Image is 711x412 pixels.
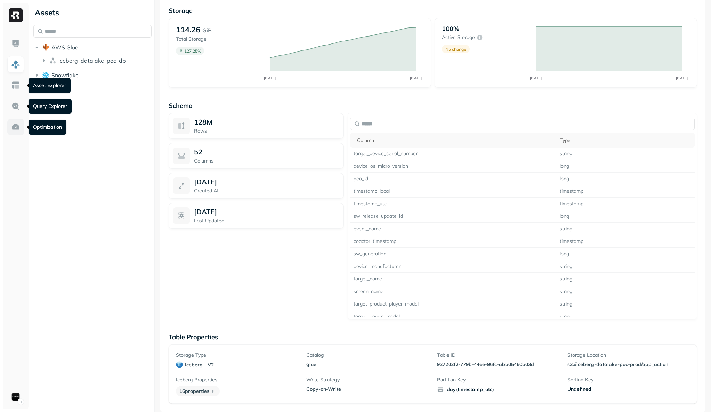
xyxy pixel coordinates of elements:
p: Partition Key [437,377,559,383]
div: Query Explorer [29,99,72,114]
p: Rows [194,128,339,134]
td: string [556,260,695,273]
img: root [42,72,49,78]
td: target_product_player_model [350,298,557,310]
td: timestamp_utc [350,198,557,210]
div: Asset Explorer [29,78,71,93]
div: Assets [33,7,152,18]
p: Storage Type [176,352,298,358]
p: Table ID [437,352,559,358]
span: 128M [194,118,212,126]
img: Optimization [11,122,20,132]
p: 16 properties [176,386,220,396]
div: Optimization [29,120,66,135]
td: screen_name [350,285,557,298]
td: target_device_serial_number [350,148,557,160]
td: sw_release_update_id [350,210,557,223]
p: 927202f2-779b-446e-96fc-abb05460b03d [437,361,559,368]
p: Created At [194,188,339,194]
p: Table Properties [169,333,697,341]
button: Snowflake [33,70,152,81]
td: event_name [350,223,557,235]
p: Schema [169,102,697,110]
tspan: [DATE] [530,76,542,80]
td: target_name [350,273,557,285]
td: timestamp [556,185,695,198]
td: timestamp [556,235,695,248]
p: glue [306,361,429,368]
p: 100% [442,25,459,33]
p: Write Strategy [306,377,429,383]
span: day(timestamp_utc) [437,386,559,393]
p: Iceberg Properties [176,377,298,383]
td: timestamp [556,198,695,210]
p: Catalog [306,352,429,358]
span: AWS Glue [51,44,78,51]
img: Query Explorer [11,102,20,111]
img: Assets [11,60,20,69]
button: AWS Glue [33,42,152,53]
td: long [556,160,695,173]
p: Storage [169,7,697,15]
button: iceberg_datalake_poc_db [40,55,152,66]
p: s3://iceberg-datalake-poc-prod/app_action [567,361,672,368]
p: 52 [194,148,202,156]
td: string [556,298,695,310]
img: Sonos [11,392,21,402]
p: Columns [194,158,339,164]
img: root [42,44,49,51]
p: Last Updated [194,217,339,224]
tspan: [DATE] [410,76,422,80]
td: device_os_micro_version [350,160,557,173]
p: [DATE] [194,207,217,216]
td: timestamp_local [350,185,557,198]
p: 127.25 % [184,48,201,54]
tspan: [DATE] [264,76,276,80]
td: long [556,173,695,185]
tspan: [DATE] [676,76,688,80]
td: string [556,273,695,285]
div: Type [560,137,691,144]
td: geo_id [350,173,557,185]
p: [DATE] [194,177,217,186]
img: namespace [49,57,56,64]
p: Total Storage [176,36,263,42]
td: string [556,285,695,298]
p: No change [445,47,466,52]
img: Dashboard [11,39,20,48]
td: target_device_model [350,310,557,323]
span: Snowflake [51,72,79,79]
img: iceberg - v2 [176,361,183,368]
p: Copy-on-Write [306,386,429,393]
span: iceberg_datalake_poc_db [58,57,126,64]
td: device_manufacturer [350,260,557,273]
td: string [556,148,695,160]
p: Sorting Key [567,377,690,383]
td: coactor_timestamp [350,235,557,248]
img: Asset Explorer [11,81,20,90]
td: string [556,223,695,235]
p: Storage Location [567,352,690,358]
td: sw_generation [350,248,557,260]
p: iceberg - v2 [185,362,214,368]
td: string [556,310,695,323]
td: long [556,248,695,260]
p: GiB [202,26,212,34]
div: Undefined [567,386,690,393]
div: Column [357,137,553,144]
td: long [556,210,695,223]
img: Ryft [9,8,23,22]
p: Active storage [442,34,475,41]
p: 114.26 [176,25,200,34]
